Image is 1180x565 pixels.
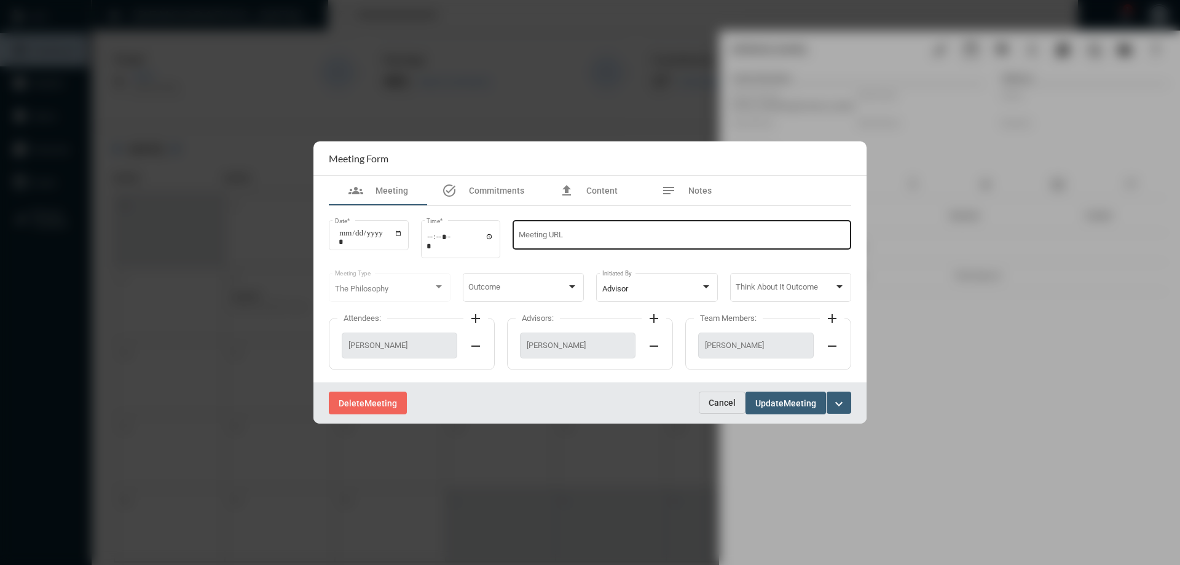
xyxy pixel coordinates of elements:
[339,398,364,408] span: Delete
[784,398,816,408] span: Meeting
[586,186,618,196] span: Content
[329,392,407,414] button: DeleteMeeting
[755,398,784,408] span: Update
[602,284,628,293] span: Advisor
[825,339,840,354] mat-icon: remove
[699,392,745,414] button: Cancel
[469,186,524,196] span: Commitments
[559,183,574,198] mat-icon: file_upload
[468,311,483,326] mat-icon: add
[335,284,388,293] span: The Philosophy
[832,397,846,411] mat-icon: expand_more
[527,341,629,350] span: [PERSON_NAME]
[745,392,826,414] button: UpdateMeeting
[442,183,457,198] mat-icon: task_alt
[376,186,408,196] span: Meeting
[647,311,661,326] mat-icon: add
[688,186,712,196] span: Notes
[348,341,450,350] span: [PERSON_NAME]
[705,341,807,350] span: [PERSON_NAME]
[329,152,388,164] h2: Meeting Form
[647,339,661,354] mat-icon: remove
[709,398,736,408] span: Cancel
[468,339,483,354] mat-icon: remove
[661,183,676,198] mat-icon: notes
[337,314,387,323] label: Attendees:
[694,314,763,323] label: Team Members:
[348,183,363,198] mat-icon: groups
[364,398,397,408] span: Meeting
[825,311,840,326] mat-icon: add
[516,314,560,323] label: Advisors:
